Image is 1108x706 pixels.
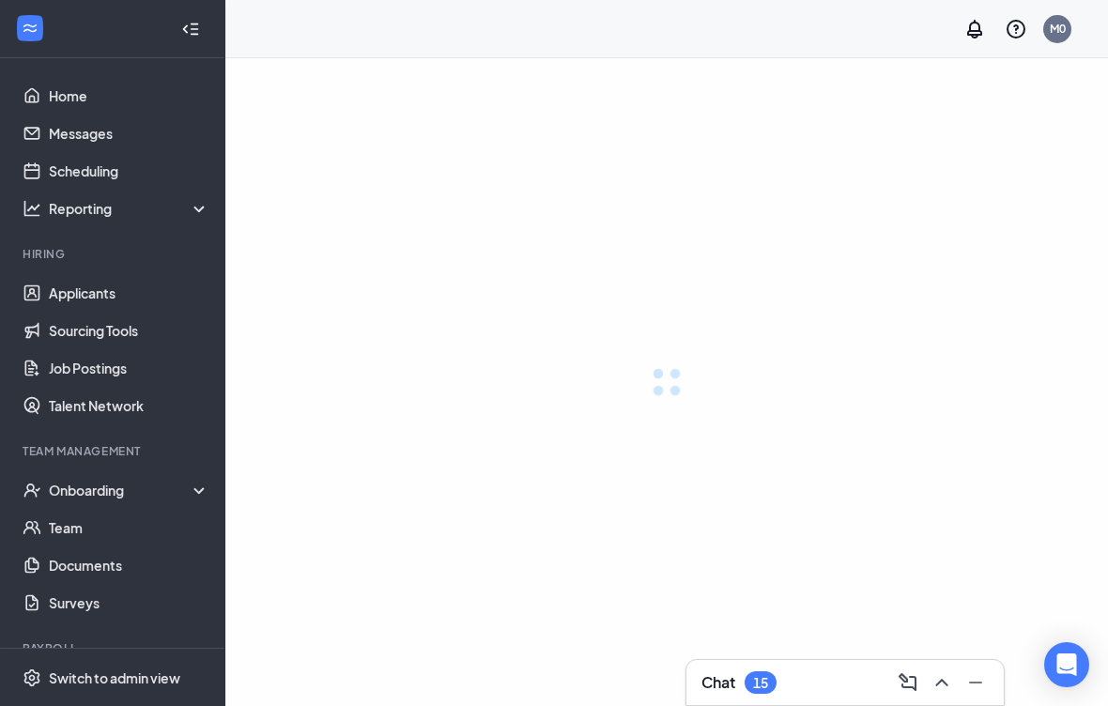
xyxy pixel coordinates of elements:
div: Payroll [23,640,206,656]
a: Team [49,509,209,546]
a: Home [49,77,209,115]
a: Sourcing Tools [49,312,209,349]
button: ComposeMessage [891,668,921,698]
div: M0 [1050,21,1066,37]
a: Talent Network [49,387,209,424]
a: Messages [49,115,209,152]
svg: UserCheck [23,481,41,499]
div: 15 [753,675,768,691]
a: Scheduling [49,152,209,190]
svg: Settings [23,668,41,687]
div: Hiring [23,246,206,262]
div: Reporting [49,199,210,218]
div: Switch to admin view [49,668,180,687]
button: Minimize [959,668,989,698]
svg: QuestionInfo [1005,18,1027,40]
svg: Collapse [181,20,200,38]
a: Applicants [49,274,209,312]
svg: WorkstreamLogo [21,19,39,38]
svg: Notifications [963,18,986,40]
svg: Analysis [23,199,41,218]
svg: ChevronUp [931,671,953,694]
a: Surveys [49,584,209,622]
h3: Chat [701,672,735,693]
div: Onboarding [49,481,210,499]
svg: ComposeMessage [897,671,919,694]
a: Job Postings [49,349,209,387]
div: Open Intercom Messenger [1044,642,1089,687]
div: Team Management [23,443,206,459]
a: Documents [49,546,209,584]
svg: Minimize [964,671,987,694]
button: ChevronUp [925,668,955,698]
